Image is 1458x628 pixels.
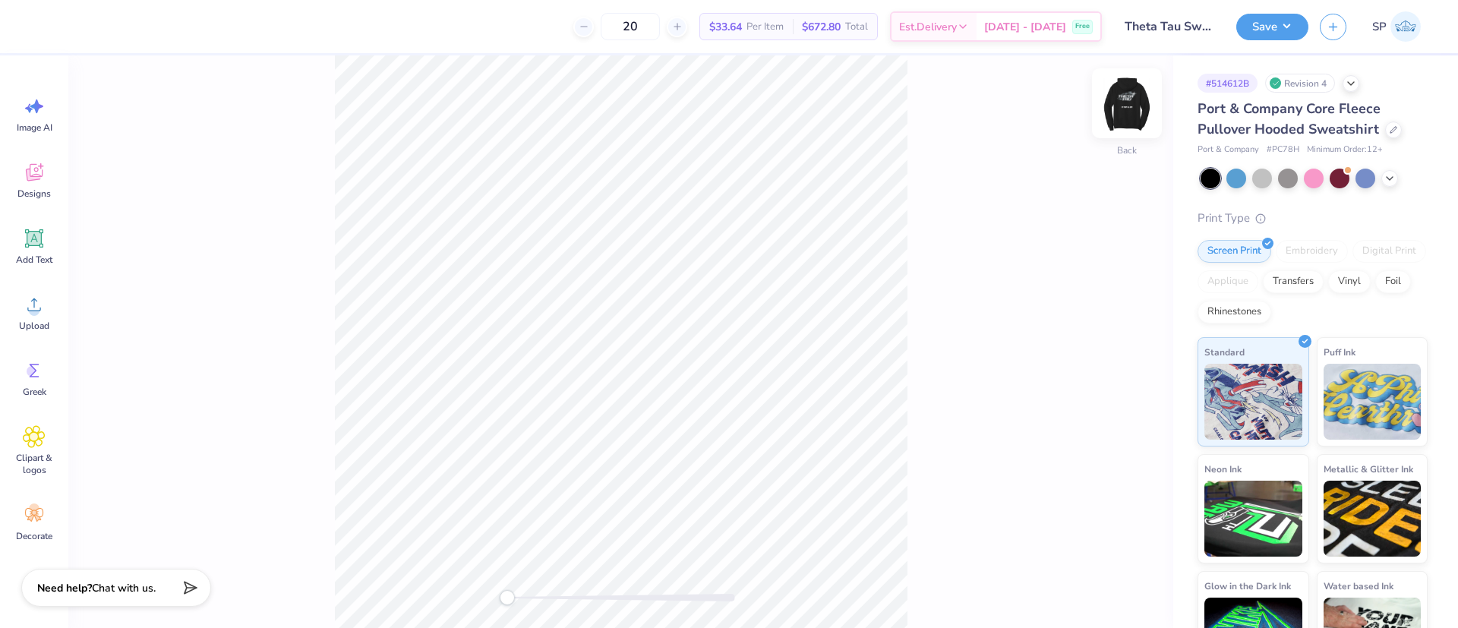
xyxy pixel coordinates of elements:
span: Add Text [16,254,52,266]
div: Applique [1198,270,1258,293]
span: Port & Company Core Fleece Pullover Hooded Sweatshirt [1198,99,1381,138]
span: Chat with us. [92,581,156,595]
span: $672.80 [802,19,841,35]
div: Revision 4 [1265,74,1335,93]
img: Neon Ink [1204,481,1302,557]
img: Standard [1204,364,1302,440]
span: Metallic & Glitter Ink [1324,461,1413,477]
img: Metallic & Glitter Ink [1324,481,1422,557]
div: Vinyl [1328,270,1371,293]
span: Water based Ink [1324,578,1393,594]
span: Upload [19,320,49,332]
span: Est. Delivery [899,19,957,35]
img: Shreyas Prashanth [1390,11,1421,42]
img: Back [1097,73,1157,134]
div: Screen Print [1198,240,1271,263]
div: Transfers [1263,270,1324,293]
div: Print Type [1198,210,1428,227]
strong: Need help? [37,581,92,595]
div: Back [1117,144,1137,157]
div: Digital Print [1352,240,1426,263]
div: Foil [1375,270,1411,293]
span: Image AI [17,121,52,134]
span: Clipart & logos [9,452,59,476]
span: Puff Ink [1324,344,1355,360]
div: Embroidery [1276,240,1348,263]
span: $33.64 [709,19,742,35]
input: Untitled Design [1113,11,1225,42]
span: Decorate [16,530,52,542]
a: SP [1365,11,1428,42]
div: # 514612B [1198,74,1258,93]
span: Standard [1204,344,1245,360]
div: Rhinestones [1198,301,1271,323]
span: Neon Ink [1204,461,1242,477]
span: Glow in the Dark Ink [1204,578,1291,594]
div: Accessibility label [500,590,515,605]
span: # PC78H [1267,144,1299,156]
span: Per Item [746,19,784,35]
img: Puff Ink [1324,364,1422,440]
span: SP [1372,18,1387,36]
span: Port & Company [1198,144,1259,156]
span: Minimum Order: 12 + [1307,144,1383,156]
input: – – [601,13,660,40]
span: Total [845,19,868,35]
span: Designs [17,188,51,200]
span: Greek [23,386,46,398]
button: Save [1236,14,1308,40]
span: [DATE] - [DATE] [984,19,1066,35]
span: Free [1075,21,1090,32]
